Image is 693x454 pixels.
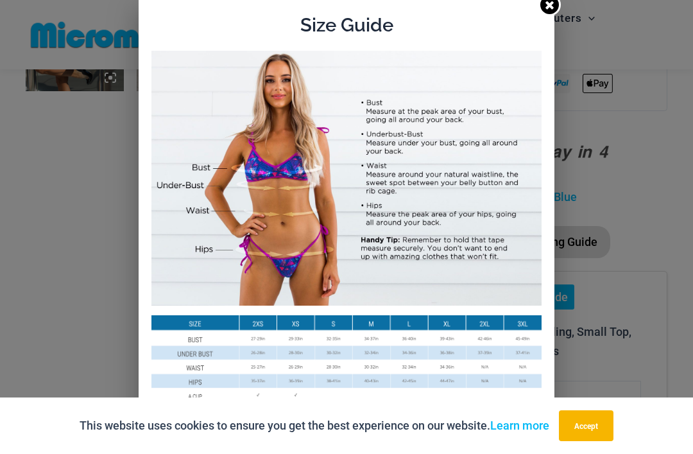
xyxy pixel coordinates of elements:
[559,410,613,441] button: Accept
[151,51,542,306] img: Measuring Guide MM
[490,419,549,432] a: Learn more
[151,13,542,37] h2: Size Guide
[80,416,549,435] p: This website uses cookies to ensure you get the best experience on our website.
